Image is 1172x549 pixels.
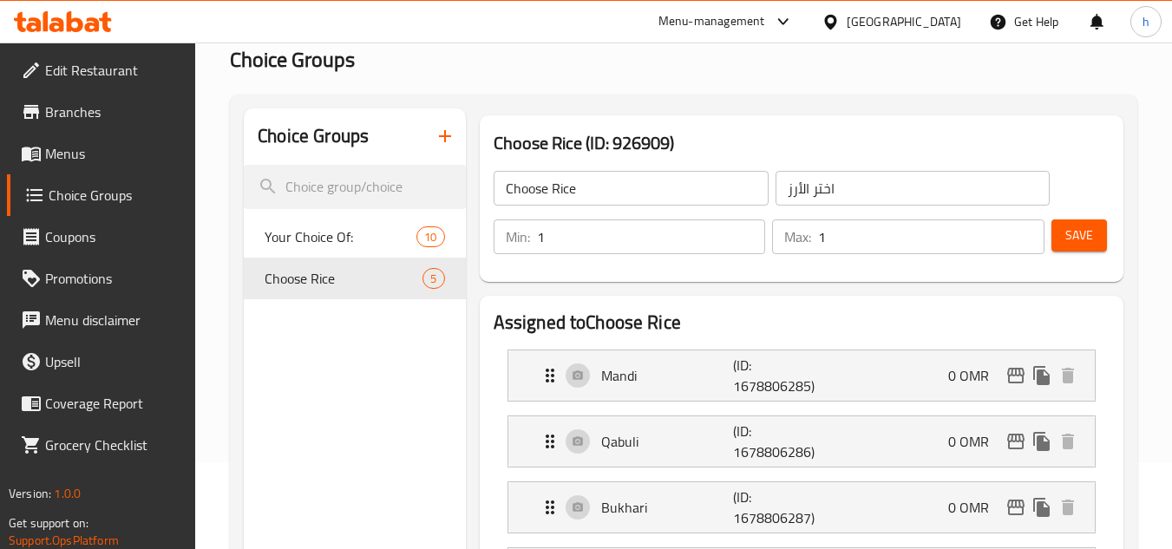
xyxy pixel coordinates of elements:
a: Choice Groups [7,174,196,216]
span: Choice Groups [230,40,355,79]
span: Coverage Report [45,393,182,414]
span: Grocery Checklist [45,435,182,455]
li: Expand [494,474,1110,540]
h2: Choice Groups [258,123,369,149]
span: Menu disclaimer [45,310,182,330]
li: Expand [494,408,1110,474]
div: Choose Rice5 [244,258,465,299]
button: duplicate [1029,428,1055,454]
p: 0 OMR [948,431,1003,452]
h3: Choose Rice (ID: 926909) [494,129,1110,157]
p: Qabuli [601,431,734,452]
a: Edit Restaurant [7,49,196,91]
div: Your Choice Of:10 [244,216,465,258]
div: [GEOGRAPHIC_DATA] [847,12,961,31]
p: Max: [784,226,811,247]
div: Expand [508,416,1095,467]
h2: Assigned to Choose Rice [494,310,1110,336]
p: 0 OMR [948,365,1003,386]
span: Menus [45,143,182,164]
input: search [244,165,465,209]
span: 10 [417,229,443,245]
div: Expand [508,350,1095,401]
button: delete [1055,428,1081,454]
button: edit [1003,428,1029,454]
span: h [1143,12,1149,31]
span: Version: [9,482,51,505]
p: Bukhari [601,497,734,518]
p: Mandi [601,365,734,386]
button: Save [1051,219,1107,252]
button: duplicate [1029,494,1055,520]
button: edit [1003,363,1029,389]
span: Save [1065,225,1093,246]
span: Get support on: [9,512,88,534]
span: Edit Restaurant [45,60,182,81]
p: Min: [506,226,530,247]
span: Choose Rice [265,268,422,289]
div: Menu-management [658,11,765,32]
span: Coupons [45,226,182,247]
span: Upsell [45,351,182,372]
li: Expand [494,343,1110,408]
button: duplicate [1029,363,1055,389]
a: Coupons [7,216,196,258]
a: Promotions [7,258,196,299]
a: Branches [7,91,196,133]
div: Expand [508,482,1095,533]
span: Choice Groups [49,185,182,206]
span: Branches [45,101,182,122]
button: delete [1055,363,1081,389]
p: 0 OMR [948,497,1003,518]
button: delete [1055,494,1081,520]
p: (ID: 1678806287) [733,487,822,528]
button: edit [1003,494,1029,520]
a: Upsell [7,341,196,382]
span: 1.0.0 [54,482,81,505]
a: Grocery Checklist [7,424,196,466]
div: Choices [422,268,444,289]
a: Menus [7,133,196,174]
span: Your Choice Of: [265,226,416,247]
span: Promotions [45,268,182,289]
a: Menu disclaimer [7,299,196,341]
a: Coverage Report [7,382,196,424]
p: (ID: 1678806285) [733,355,822,396]
span: 5 [423,271,443,287]
p: (ID: 1678806286) [733,421,822,462]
